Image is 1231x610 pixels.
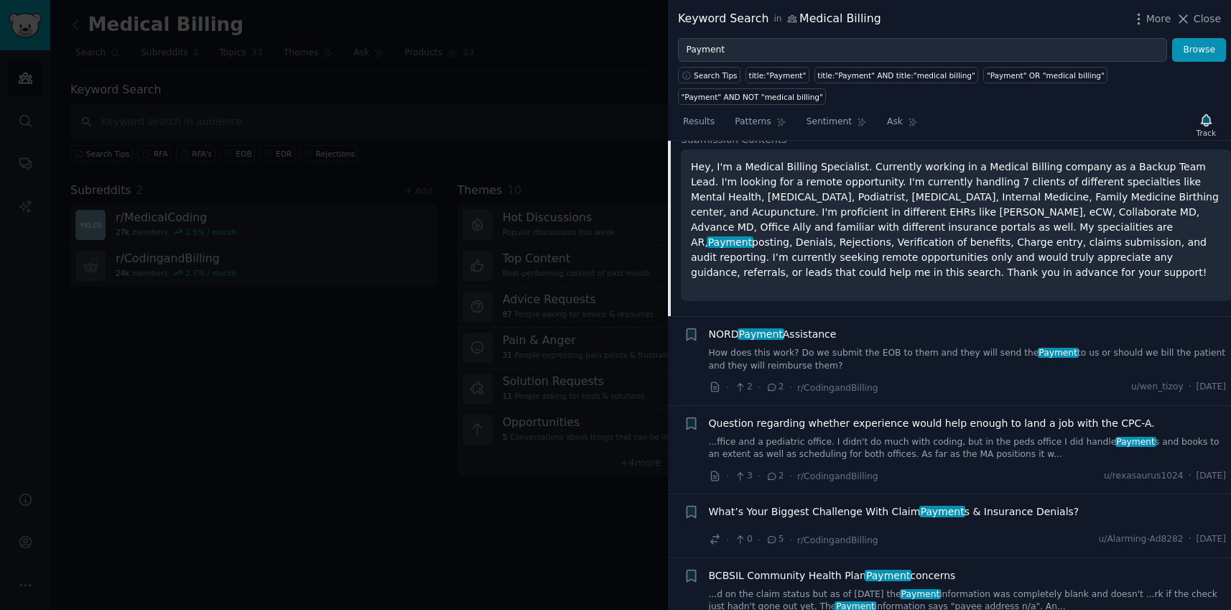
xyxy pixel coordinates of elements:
[807,116,852,129] span: Sentiment
[678,111,720,140] a: Results
[709,568,956,583] span: BCBSIL Community Health Plan concerns
[797,471,878,481] span: r/CodingandBilling
[1197,128,1216,138] div: Track
[1172,38,1226,63] button: Browse
[734,470,752,483] span: 3
[987,70,1105,80] div: "Payment" OR "medical billing"
[678,67,740,83] button: Search Tips
[738,328,784,340] span: Payment
[797,535,878,545] span: r/CodingandBilling
[1189,381,1191,394] span: ·
[758,532,761,547] span: ·
[789,468,792,484] span: ·
[802,111,872,140] a: Sentiment
[735,116,771,129] span: Patterns
[758,468,761,484] span: ·
[900,589,941,599] span: Payment
[1189,533,1191,546] span: ·
[726,532,729,547] span: ·
[983,67,1107,83] a: "Payment" OR "medical billing"
[682,92,823,102] div: "Payment" AND NOT "medical billing"
[683,116,715,129] span: Results
[678,88,826,105] a: "Payment" AND NOT "medical billing"
[1146,11,1171,27] span: More
[726,380,729,395] span: ·
[709,504,1079,519] span: What’s Your Biggest Challenge With Claim s & Insurance Denials?
[1176,11,1221,27] button: Close
[766,533,784,546] span: 5
[1104,470,1184,483] span: u/rexasaurus1024
[745,67,809,83] a: title:"Payment"
[814,67,979,83] a: title:"Payment" AND title:"medical billing"
[1194,11,1221,27] span: Close
[726,468,729,484] span: ·
[1131,381,1184,394] span: u/wen_tizoy
[1131,11,1171,27] button: More
[691,160,1221,280] p: Hey, I'm a Medical Billing Specialist. Currently working in a Medical Billing company as a Backup...
[887,116,903,129] span: Ask
[882,111,923,140] a: Ask
[766,470,784,483] span: 2
[789,532,792,547] span: ·
[709,436,1227,461] a: ...ffice and a pediatric office. I didn't do much with coding, but in the peds office I did handl...
[709,327,837,342] a: NORDPaymentAssistance
[709,347,1227,372] a: How does this work? Do we submit the EOB to them and they will send thePaymentto us or should we ...
[734,381,752,394] span: 2
[709,504,1079,519] a: What’s Your Biggest Challenge With ClaimPayments & Insurance Denials?
[1115,437,1156,447] span: Payment
[1197,533,1226,546] span: [DATE]
[774,13,781,26] span: in
[1189,470,1191,483] span: ·
[789,380,792,395] span: ·
[1099,533,1184,546] span: u/Alarming-Ad8282
[734,533,752,546] span: 0
[1038,348,1079,358] span: Payment
[865,570,911,581] span: Payment
[678,10,881,28] div: Keyword Search Medical Billing
[758,380,761,395] span: ·
[749,70,807,80] div: title:"Payment"
[678,38,1167,63] input: Try a keyword related to your business
[1191,110,1221,140] button: Track
[797,383,878,393] span: r/CodingandBilling
[707,236,753,248] span: Payment
[709,327,837,342] span: NORD Assistance
[1197,381,1226,394] span: [DATE]
[817,70,975,80] div: title:"Payment" AND title:"medical billing"
[709,568,956,583] a: BCBSIL Community Health PlanPaymentconcerns
[919,506,966,517] span: Payment
[766,381,784,394] span: 2
[1197,470,1226,483] span: [DATE]
[730,111,791,140] a: Patterns
[694,70,738,80] span: Search Tips
[709,416,1155,431] a: Question regarding whether experience would help enough to land a job with the CPC-A.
